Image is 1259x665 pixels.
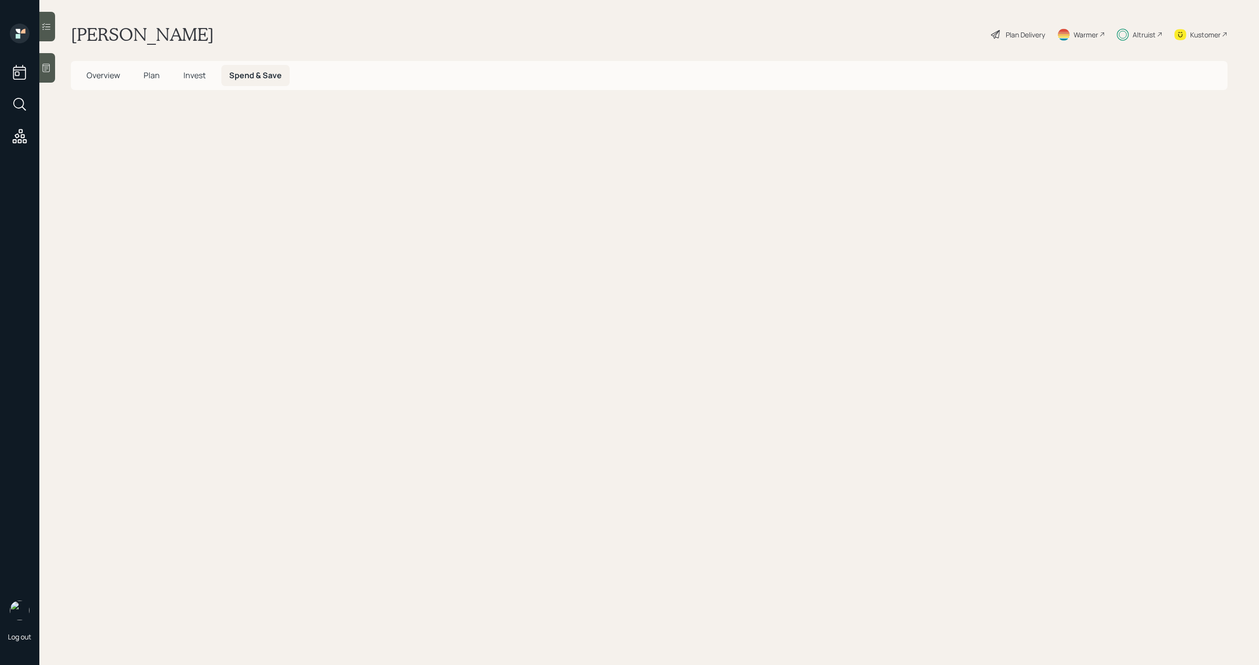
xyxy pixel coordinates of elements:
div: Log out [8,632,31,641]
div: Altruist [1133,30,1156,40]
img: michael-russo-headshot.png [10,601,30,620]
span: Invest [183,70,206,81]
span: Overview [87,70,120,81]
div: Plan Delivery [1006,30,1045,40]
div: Warmer [1074,30,1098,40]
div: Kustomer [1190,30,1221,40]
h1: [PERSON_NAME] [71,24,214,45]
span: Spend & Save [229,70,282,81]
span: Plan [144,70,160,81]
